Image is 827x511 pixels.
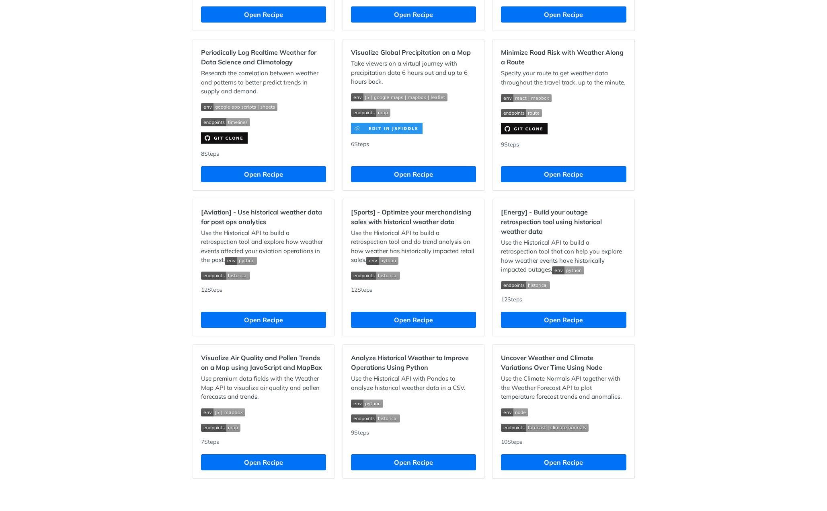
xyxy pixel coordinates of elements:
[201,286,326,304] div: 12 Steps
[201,102,326,111] span: Expand image
[351,353,476,372] h2: Analyze Historical Weather to Improve Operations Using Python
[201,272,250,280] img: endpoint
[201,408,245,416] img: env
[201,47,326,67] h2: Periodically Log Realtime Weather for Data Science and Climatology
[201,166,326,182] button: Open Recipe
[501,140,626,158] div: 9 Steps
[501,207,626,236] h2: [Energy] - Build your outage retrospection tool using historical weather data
[351,109,390,117] img: endpoint
[501,6,626,23] button: Open Recipe
[351,140,476,158] div: 6 Steps
[201,132,248,144] img: clone
[501,374,626,402] p: Use the Climate Normals API together with the Weather Forecast API to plot temperature forecast t...
[501,408,528,416] img: env
[201,69,326,96] p: Research the correlation between weather and patterns to better predict trends in supply and demand.
[201,103,277,111] img: env
[351,271,476,280] span: Expand image
[201,150,326,158] div: 8 Steps
[351,107,476,117] span: Expand image
[501,238,626,274] p: Use the Historical API to build a retrospection tool that can help you explore how weather events...
[351,429,476,446] div: 9 Steps
[225,256,257,264] span: Expand image
[501,69,626,87] p: Specify your route to get weather data throughout the travel track, up to the minute.
[501,408,626,417] span: Expand image
[501,353,626,372] h2: Uncover Weather and Climate Variations Over Time Using Node
[501,123,548,134] img: clone
[351,93,447,101] img: env
[501,93,626,102] span: Expand image
[351,312,476,328] button: Open Recipe
[351,124,423,132] a: Expand image
[501,454,626,470] button: Open Recipe
[351,400,383,408] img: env
[501,47,626,67] h2: Minimize Road Risk with Weather Along a Route
[201,312,326,328] button: Open Recipe
[201,438,326,446] div: 7 Steps
[351,123,423,134] img: clone
[501,312,626,328] button: Open Recipe
[501,166,626,182] button: Open Recipe
[501,438,626,446] div: 10 Steps
[351,374,476,392] p: Use the Historical API with Pandas to analyze historical weather data in a CSV.
[501,124,548,132] a: Expand image
[201,374,326,402] p: Use premium data fields with the Weather Map API to visualize air quality and pollen forecasts an...
[201,117,326,126] span: Expand image
[552,266,584,273] span: Expand image
[201,6,326,23] button: Open Recipe
[201,134,248,141] a: Expand image
[351,454,476,470] button: Open Recipe
[351,272,400,280] img: endpoint
[501,422,626,432] span: Expand image
[201,229,326,265] p: Use the Historical API to build a retrospection tool and explore how weather events affected your...
[351,166,476,182] button: Open Recipe
[351,59,476,87] p: Take viewers on a virtual journey with precipitation data 6 hours out and up to 6 hours back.
[351,229,476,265] p: Use the Historical API to build a retrospection tool and do trend analysis on how weather has his...
[201,271,326,280] span: Expand image
[201,207,326,227] h2: [Aviation] - Use historical weather data for post ops analytics
[201,353,326,372] h2: Visualize Air Quality and Pollen Trends on a Map using JavaScript and MapBox
[351,47,476,57] h2: Visualize Global Precipitation on a Map
[501,281,550,289] img: endpoint
[366,256,398,264] span: Expand image
[225,257,257,265] img: env
[501,94,552,102] img: env
[501,295,626,304] div: 12 Steps
[501,108,626,117] span: Expand image
[351,207,476,227] h2: [Sports] - Optimize your merchandising sales with historical weather data
[552,266,584,274] img: env
[366,257,398,265] img: env
[351,286,476,304] div: 12 Steps
[351,414,476,423] span: Expand image
[201,408,326,417] span: Expand image
[201,424,240,432] img: endpoint
[501,424,589,432] img: endpoint
[201,118,250,126] img: endpoint
[351,93,476,102] span: Expand image
[501,109,542,117] img: endpoint
[351,398,476,408] span: Expand image
[501,280,626,290] span: Expand image
[351,6,476,23] button: Open Recipe
[201,422,326,432] span: Expand image
[201,454,326,470] button: Open Recipe
[351,414,400,422] img: endpoint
